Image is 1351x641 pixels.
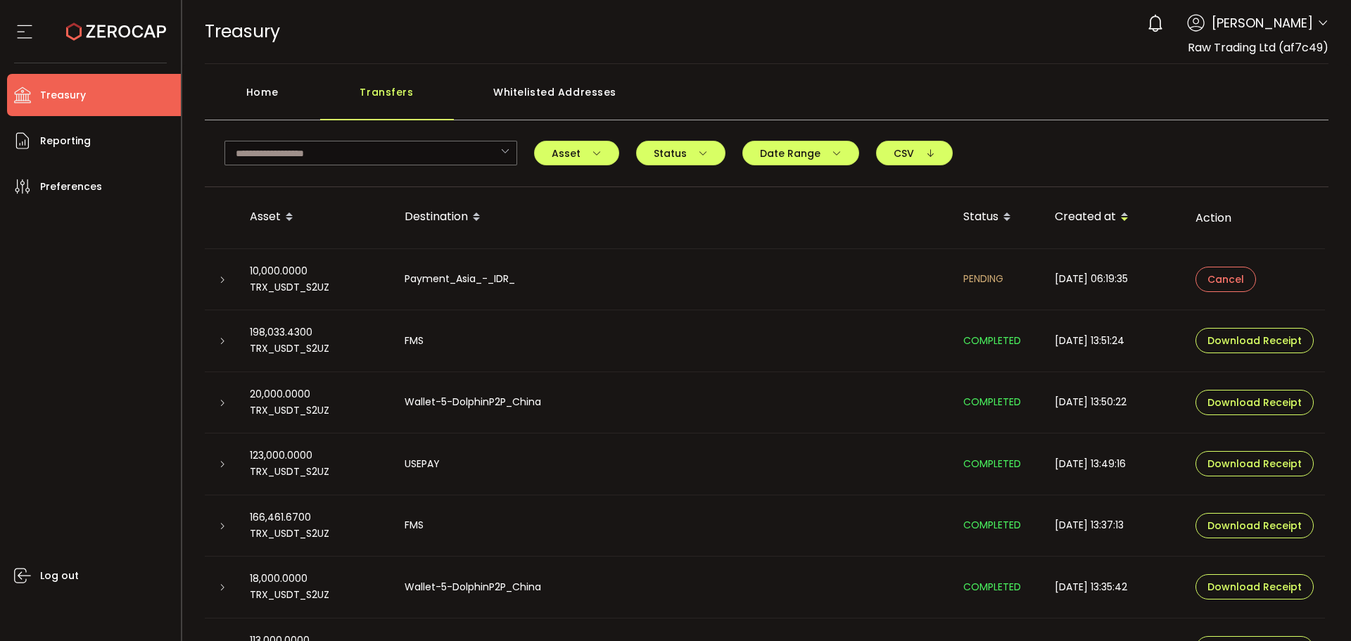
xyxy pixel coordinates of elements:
span: Download Receipt [1207,398,1302,407]
button: CSV [876,141,953,165]
div: 18,000.0000 TRX_USDT_S2UZ [239,571,393,603]
span: [PERSON_NAME] [1212,13,1313,32]
div: FMS [393,517,952,533]
div: [DATE] 13:37:13 [1044,517,1184,533]
span: Cancel [1207,274,1244,284]
span: COMPLETED [963,395,1021,409]
span: Date Range [760,148,842,158]
span: Log out [40,566,79,586]
button: Download Receipt [1195,451,1314,476]
button: Download Receipt [1195,328,1314,353]
span: Download Receipt [1207,336,1302,345]
div: Home [205,78,320,120]
span: Download Receipt [1207,521,1302,531]
div: [DATE] 13:51:24 [1044,333,1184,349]
span: Treasury [205,19,280,44]
div: 166,461.6700 TRX_USDT_S2UZ [239,509,393,542]
button: Download Receipt [1195,513,1314,538]
div: 123,000.0000 TRX_USDT_S2UZ [239,448,393,480]
button: Download Receipt [1195,574,1314,599]
div: 20,000.0000 TRX_USDT_S2UZ [239,386,393,419]
div: [DATE] 06:19:35 [1044,271,1184,287]
iframe: Chat Widget [1281,573,1351,641]
div: Wallet-5-DolphinP2P_China [393,579,952,595]
span: Treasury [40,85,86,106]
div: 198,033.4300 TRX_USDT_S2UZ [239,324,393,357]
span: COMPLETED [963,518,1021,532]
span: Preferences [40,177,102,197]
button: Date Range [742,141,859,165]
div: Whitelisted Addresses [454,78,657,120]
div: [DATE] 13:35:42 [1044,579,1184,595]
div: Action [1184,210,1325,226]
div: Asset [239,205,393,229]
button: Download Receipt [1195,390,1314,415]
span: Reporting [40,131,91,151]
span: Raw Trading Ltd (af7c49) [1188,39,1328,56]
span: PENDING [963,272,1003,286]
button: Cancel [1195,267,1256,292]
span: Status [654,148,708,158]
span: COMPLETED [963,334,1021,348]
span: CSV [894,148,935,158]
div: Wallet-5-DolphinP2P_China [393,394,952,410]
span: COMPLETED [963,457,1021,471]
div: 10,000.0000 TRX_USDT_S2UZ [239,263,393,296]
span: Download Receipt [1207,582,1302,592]
div: Status [952,205,1044,229]
div: Payment_Asia_-_IDR_ [393,271,952,287]
div: Transfers [320,78,454,120]
button: Asset [534,141,619,165]
div: Created at [1044,205,1184,229]
div: Destination [393,205,952,229]
button: Status [636,141,725,165]
div: FMS [393,333,952,349]
div: [DATE] 13:49:16 [1044,456,1184,472]
div: USEPAY [393,456,952,472]
div: [DATE] 13:50:22 [1044,394,1184,410]
span: COMPLETED [963,580,1021,594]
span: Asset [552,148,602,158]
span: Download Receipt [1207,459,1302,469]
